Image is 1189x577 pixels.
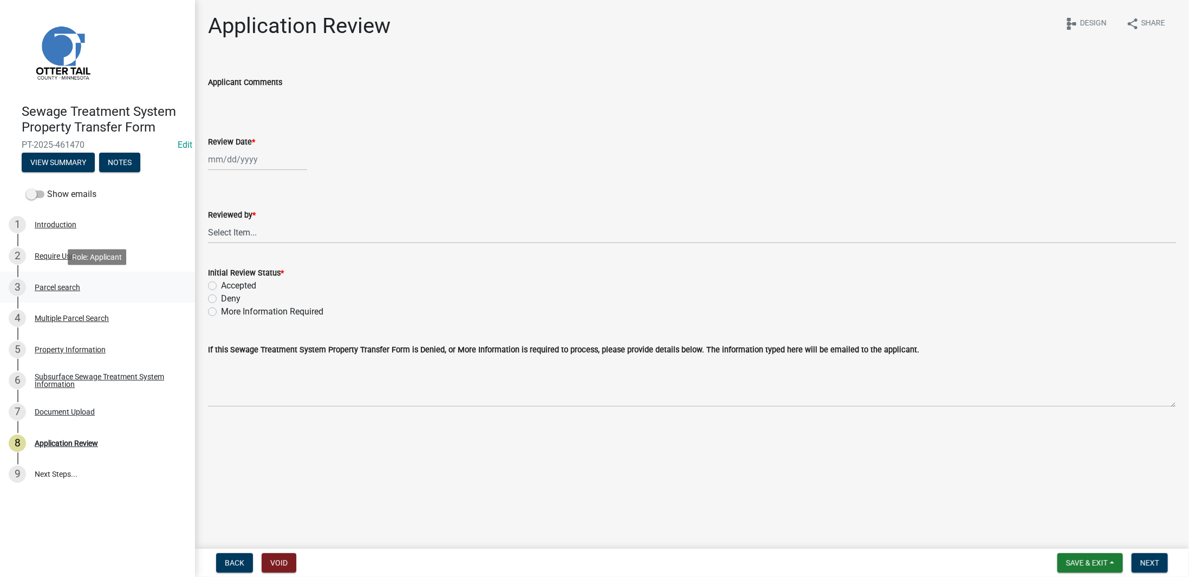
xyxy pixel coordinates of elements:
div: 4 [9,310,26,327]
h1: Application Review [208,13,391,39]
label: Initial Review Status [208,270,284,277]
button: View Summary [22,153,95,172]
button: Void [262,553,296,573]
label: Applicant Comments [208,79,282,87]
button: Next [1132,553,1168,573]
div: 2 [9,247,26,265]
label: If this Sewage Treatment System Property Transfer Form is Denied, or More Information is required... [208,346,919,354]
i: share [1126,17,1139,30]
button: shareShare [1117,13,1174,34]
label: Show emails [26,188,96,201]
wm-modal-confirm: Edit Application Number [178,140,192,150]
h4: Sewage Treatment System Property Transfer Form [22,104,186,135]
div: 9 [9,465,26,483]
button: Save & Exit [1057,553,1123,573]
div: 3 [9,279,26,296]
span: Save & Exit [1066,559,1108,567]
wm-modal-confirm: Summary [22,159,95,167]
span: Back [225,559,244,567]
div: Multiple Parcel Search [35,314,109,322]
button: schemaDesign [1056,13,1115,34]
div: Document Upload [35,408,95,416]
div: Parcel search [35,284,80,291]
label: Deny [221,292,241,305]
a: Edit [178,140,192,150]
div: 8 [9,435,26,452]
div: 1 [9,216,26,233]
span: PT-2025-461470 [22,140,173,150]
div: 6 [9,372,26,389]
i: schema [1065,17,1078,30]
label: Accepted [221,279,256,292]
div: Introduction [35,221,76,228]
label: Reviewed by [208,212,256,219]
div: 7 [9,403,26,421]
div: Role: Applicant [68,249,126,265]
button: Notes [99,153,140,172]
span: Next [1140,559,1159,567]
div: Property Information [35,346,106,353]
img: Otter Tail County, Minnesota [22,11,103,93]
wm-modal-confirm: Notes [99,159,140,167]
span: Share [1141,17,1165,30]
label: Review Date [208,139,255,146]
label: More Information Required [221,305,323,318]
div: Require User [35,252,77,260]
input: mm/dd/yyyy [208,148,307,171]
div: Application Review [35,440,98,447]
span: Design [1080,17,1107,30]
button: Back [216,553,253,573]
div: 5 [9,341,26,358]
div: Subsurface Sewage Treatment System Information [35,373,178,388]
